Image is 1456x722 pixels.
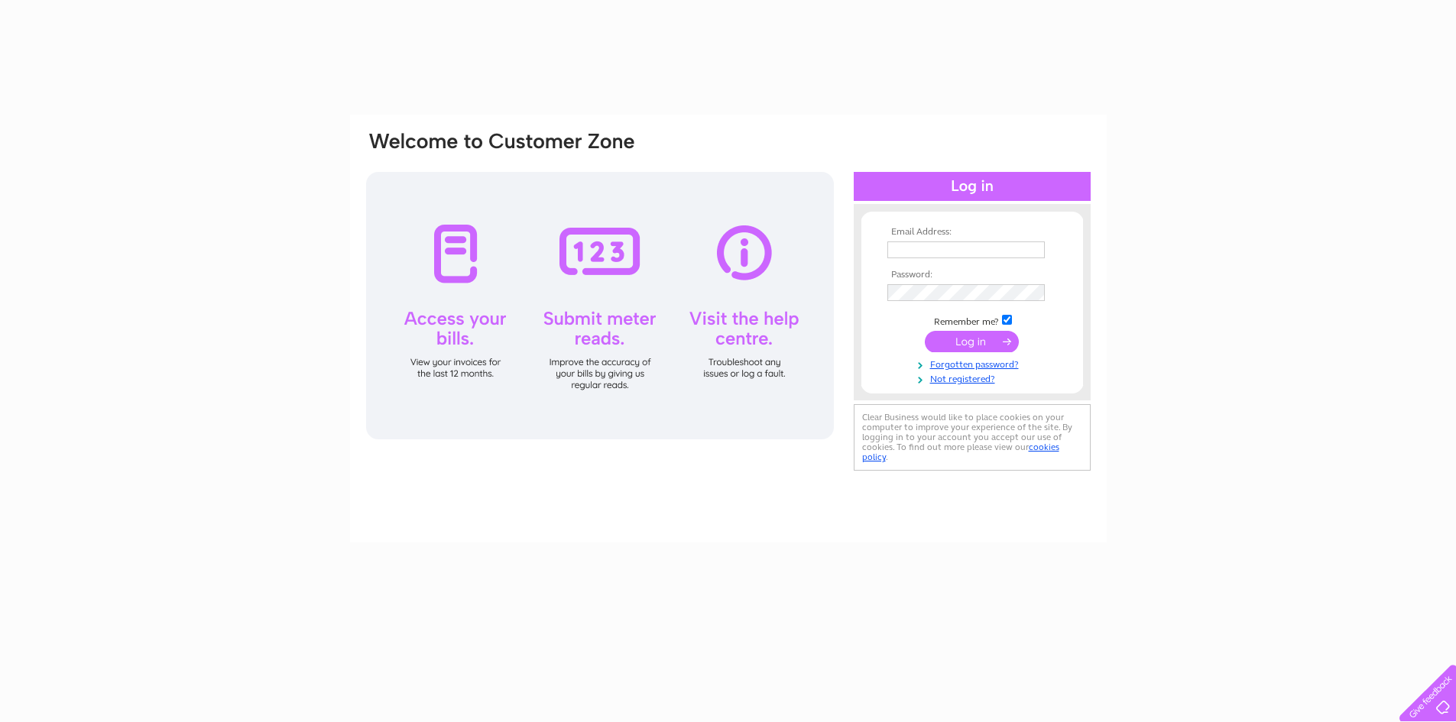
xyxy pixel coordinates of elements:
[862,442,1059,462] a: cookies policy
[884,270,1061,280] th: Password:
[887,356,1061,371] a: Forgotten password?
[854,404,1091,471] div: Clear Business would like to place cookies on your computer to improve your experience of the sit...
[884,312,1061,328] td: Remember me?
[887,371,1061,385] a: Not registered?
[925,331,1019,352] input: Submit
[884,227,1061,238] th: Email Address:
